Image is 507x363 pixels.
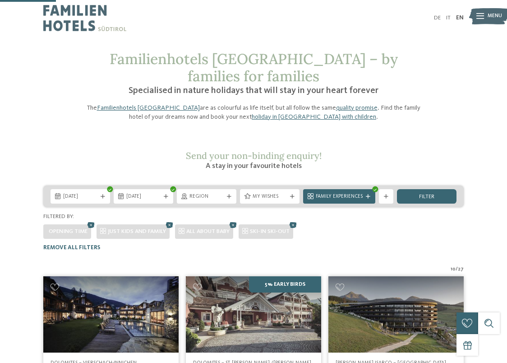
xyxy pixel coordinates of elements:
span: SKI-IN SKI-OUT [250,228,290,234]
span: Filtered by: [43,214,74,219]
span: Opening time [49,228,88,234]
span: 10 [451,266,456,273]
a: quality promise [336,105,378,111]
span: 27 [458,266,464,273]
a: EN [456,15,464,21]
span: My wishes [253,193,287,200]
a: DE [434,15,441,21]
img: Looking for family hotels? Find the best ones here! [328,276,464,353]
a: Familienhotels [GEOGRAPHIC_DATA] [97,105,200,111]
span: ALL ABOUT BABY [186,228,230,234]
span: [DATE] [126,193,161,200]
span: JUST KIDS AND FAMILY [108,228,166,234]
span: Remove all filters [43,245,100,251]
span: Familienhotels [GEOGRAPHIC_DATA] – by families for families [110,50,398,85]
span: Region [189,193,224,200]
span: Specialised in nature holidays that will stay in your heart forever [129,86,378,95]
img: Post Alpina - Family Mountain Chalets ****ˢ [43,276,179,353]
span: [DATE] [63,193,97,200]
a: holiday in [GEOGRAPHIC_DATA] with children [252,114,376,120]
span: Send your non-binding enquiry! [186,150,322,161]
span: A stay in your favourite hotels [206,163,302,170]
span: Menu [488,13,502,20]
p: The are as colourful as life itself, but all follow the same . Find the family hotel of your drea... [82,103,425,121]
span: Family Experiences [316,193,363,200]
img: Family Spa Grand Hotel Cavallino Bianco ****ˢ [186,276,321,353]
span: / [456,266,458,273]
span: filter [419,194,434,200]
a: IT [446,15,451,21]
